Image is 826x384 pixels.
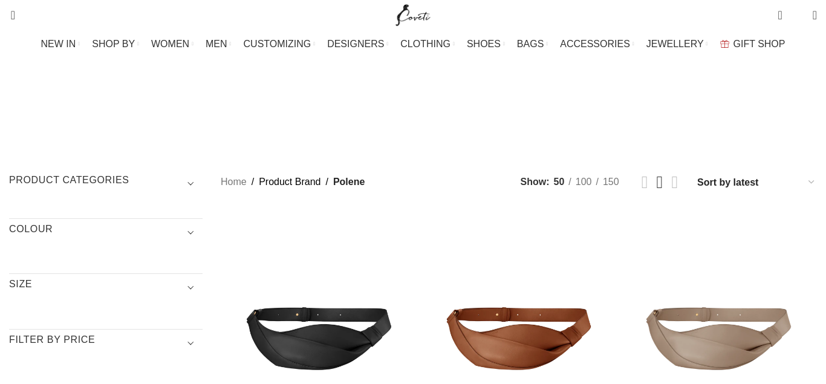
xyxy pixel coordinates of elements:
[9,223,203,243] h3: COLOUR
[244,32,316,56] a: CUSTOMIZING
[92,38,135,50] span: SHOP BY
[720,32,785,56] a: GIFT SHOP
[560,32,634,56] a: ACCESSORIES
[9,333,203,354] h3: Filter by price
[41,32,80,56] a: NEW IN
[41,38,76,50] span: NEW IN
[327,38,384,50] span: DESIGNERS
[517,38,544,50] span: BAGS
[400,38,450,50] span: CLOTHING
[794,12,803,21] span: 0
[206,38,227,50] span: MEN
[467,38,501,50] span: SHOES
[206,32,231,56] a: MEN
[3,32,823,56] div: Main navigation
[720,40,729,48] img: GiftBag
[772,3,788,27] a: 0
[151,38,189,50] span: WOMEN
[646,38,704,50] span: JEWELLERY
[792,3,804,27] div: My Wishlist
[9,174,203,194] h3: Product categories
[560,38,630,50] span: ACCESSORIES
[9,278,203,298] h3: SIZE
[244,38,311,50] span: CUSTOMIZING
[393,9,434,19] a: Site logo
[92,32,139,56] a: SHOP BY
[733,38,785,50] span: GIFT SHOP
[779,6,788,15] span: 0
[3,3,15,27] a: Search
[517,32,548,56] a: BAGS
[327,32,388,56] a: DESIGNERS
[400,32,455,56] a: CLOTHING
[151,32,193,56] a: WOMEN
[467,32,505,56] a: SHOES
[646,32,708,56] a: JEWELLERY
